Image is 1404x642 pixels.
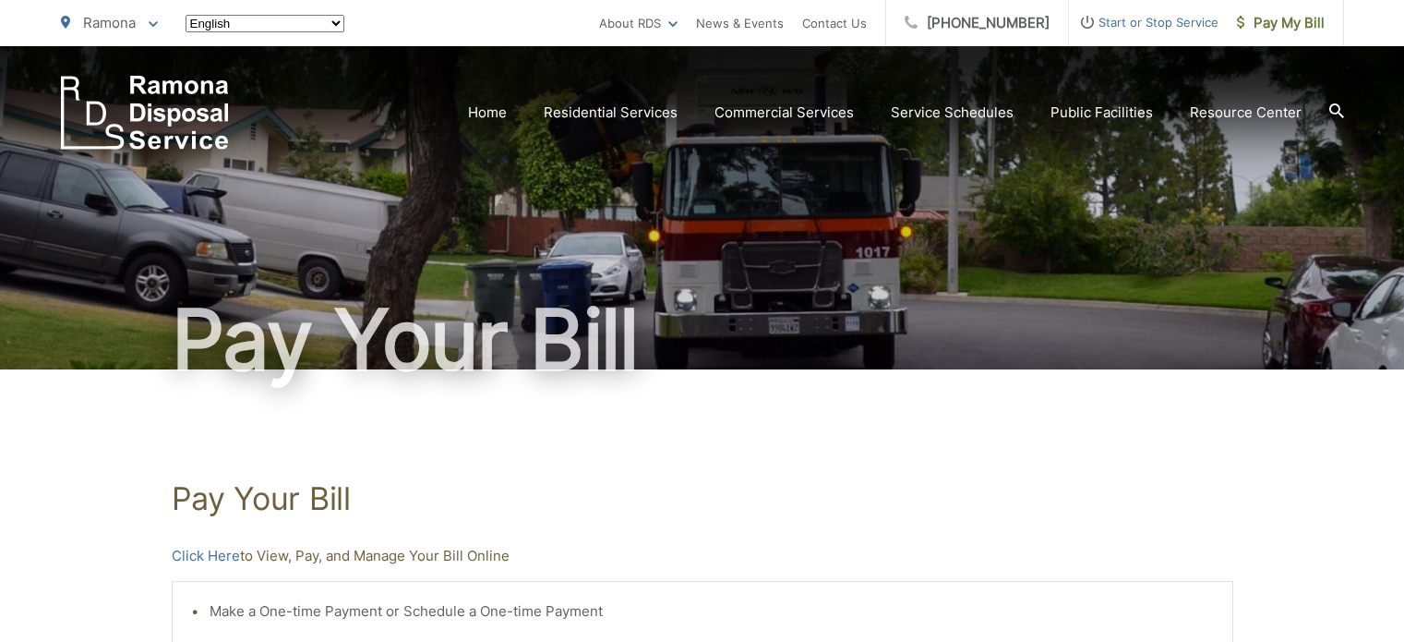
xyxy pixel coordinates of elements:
[1190,102,1302,124] a: Resource Center
[802,12,867,34] a: Contact Us
[1237,12,1325,34] span: Pay My Bill
[210,600,1214,623] li: Make a One-time Payment or Schedule a One-time Payment
[1050,102,1153,124] a: Public Facilities
[714,102,854,124] a: Commercial Services
[61,76,229,150] a: EDCD logo. Return to the homepage.
[83,14,136,31] span: Ramona
[696,12,784,34] a: News & Events
[172,480,1233,517] h1: Pay Your Bill
[891,102,1014,124] a: Service Schedules
[172,545,1233,567] p: to View, Pay, and Manage Your Bill Online
[186,15,344,32] select: Select a language
[544,102,678,124] a: Residential Services
[61,294,1344,386] h1: Pay Your Bill
[172,545,240,567] a: Click Here
[468,102,507,124] a: Home
[599,12,678,34] a: About RDS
